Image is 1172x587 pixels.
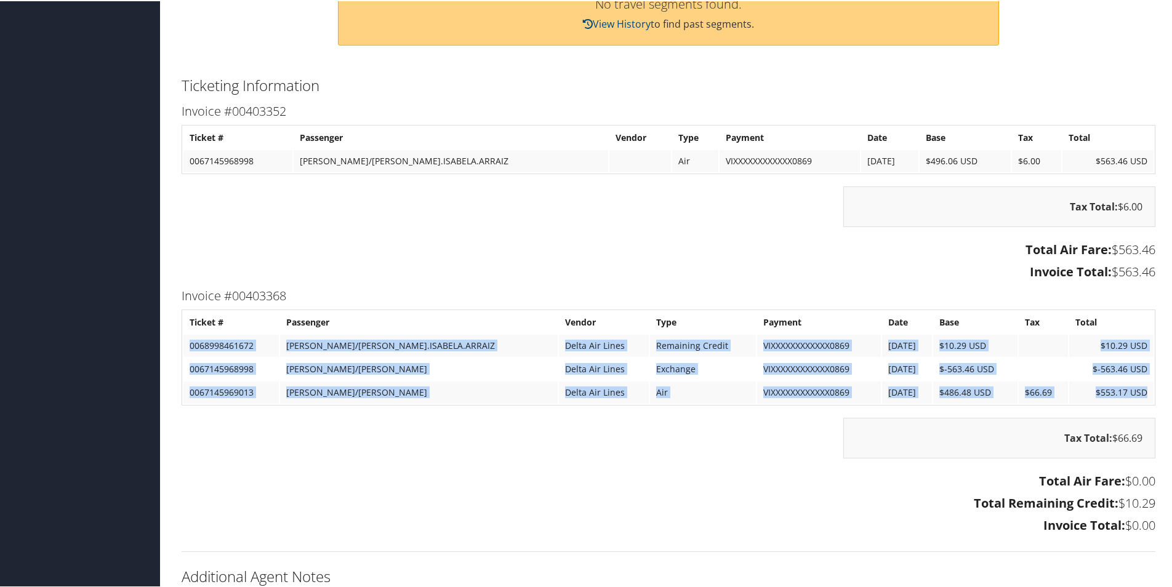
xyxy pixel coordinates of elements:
[182,74,1155,95] h2: Ticketing Information
[183,126,292,148] th: Ticket #
[757,357,881,379] td: VIXXXXXXXXXXXX0869
[650,333,756,356] td: Remaining Credit
[182,102,1155,119] h3: Invoice #00403352
[1069,357,1154,379] td: $-563.46 USD
[882,380,933,402] td: [DATE]
[183,149,292,171] td: 0067145968998
[882,357,933,379] td: [DATE]
[583,16,651,30] a: View History
[843,185,1155,226] div: $6.00
[757,310,881,332] th: Payment
[559,333,649,356] td: Delta Air Lines
[351,15,987,31] p: to find past segments.
[920,126,1011,148] th: Base
[720,126,860,148] th: Payment
[933,333,1017,356] td: $10.29 USD
[1019,380,1068,402] td: $66.69
[650,310,756,332] th: Type
[1069,380,1154,402] td: $553.17 USD
[182,262,1155,279] h3: $563.46
[182,565,1155,586] h2: Additional Agent Notes
[1043,516,1125,532] strong: Invoice Total:
[843,417,1155,457] div: $66.69
[280,333,557,356] td: [PERSON_NAME]/[PERSON_NAME].ISABELA.ARRAIZ
[182,240,1155,257] h3: $563.46
[559,310,649,332] th: Vendor
[650,380,756,402] td: Air
[861,126,918,148] th: Date
[1030,262,1112,279] strong: Invoice Total:
[183,380,279,402] td: 0067145969013
[672,149,719,171] td: Air
[861,149,918,171] td: [DATE]
[559,380,649,402] td: Delta Air Lines
[280,310,557,332] th: Passenger
[1062,126,1154,148] th: Total
[933,380,1017,402] td: $486.48 USD
[280,380,557,402] td: [PERSON_NAME]/[PERSON_NAME]
[183,333,279,356] td: 0068998461672
[1025,240,1112,257] strong: Total Air Fare:
[650,357,756,379] td: Exchange
[294,149,608,171] td: [PERSON_NAME]/[PERSON_NAME].ISABELA.ARRAIZ
[183,357,279,379] td: 0067145968998
[974,493,1118,510] strong: Total Remaining Credit:
[183,310,279,332] th: Ticket #
[182,493,1155,511] h3: $10.29
[559,357,649,379] td: Delta Air Lines
[933,310,1017,332] th: Base
[933,357,1017,379] td: $-563.46 USD
[882,333,933,356] td: [DATE]
[1069,333,1154,356] td: $10.29 USD
[182,516,1155,533] h3: $0.00
[1012,126,1061,148] th: Tax
[672,126,719,148] th: Type
[1039,471,1125,488] strong: Total Air Fare:
[757,380,881,402] td: VIXXXXXXXXXXXX0869
[1064,430,1112,444] strong: Tax Total:
[294,126,608,148] th: Passenger
[182,286,1155,303] h3: Invoice #00403368
[1070,199,1118,212] strong: Tax Total:
[920,149,1011,171] td: $496.06 USD
[1012,149,1061,171] td: $6.00
[757,333,881,356] td: VIXXXXXXXXXXXX0869
[720,149,860,171] td: VIXXXXXXXXXXXX0869
[1019,310,1068,332] th: Tax
[182,471,1155,489] h3: $0.00
[280,357,557,379] td: [PERSON_NAME]/[PERSON_NAME]
[882,310,933,332] th: Date
[609,126,671,148] th: Vendor
[1062,149,1154,171] td: $563.46 USD
[1069,310,1154,332] th: Total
